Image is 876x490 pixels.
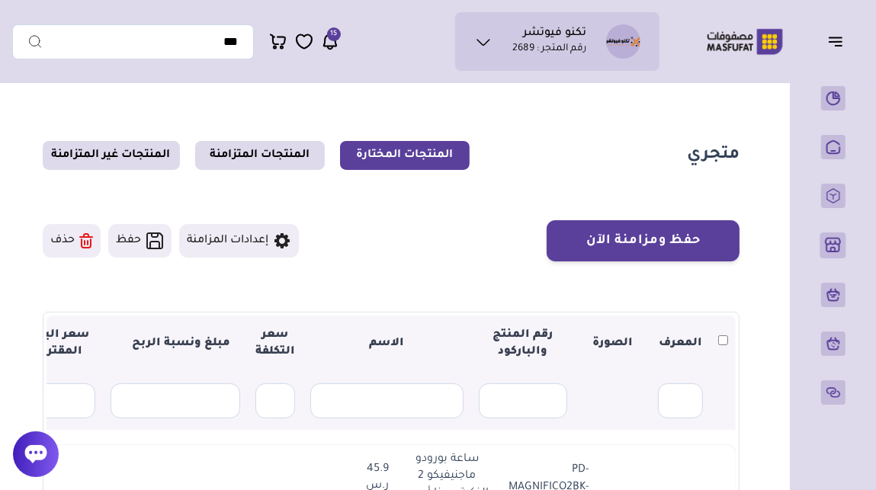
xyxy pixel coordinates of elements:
[512,42,586,57] p: رقم المتجر : 2689
[108,224,172,258] button: حفظ
[370,338,405,350] strong: الاسم
[523,27,586,42] h1: تكنو فيوتشر
[43,224,101,258] button: حذف
[330,27,337,41] span: 15
[31,329,89,358] strong: سعر البيع المقترح
[195,141,325,170] a: المنتجات المتزامنة
[120,338,230,350] strong: مبلغ ونسبة الربح
[493,329,554,358] strong: رقم المنتج والباركود
[340,141,470,170] a: المنتجات المختارة
[659,338,702,350] strong: المعرف
[592,338,633,350] strong: الصورة
[696,27,794,56] img: Logo
[606,24,640,59] img: تكنو فيوتشر
[255,329,295,358] strong: سعر التكلفة
[547,220,740,261] button: حفظ ومزامنة الآن
[179,224,299,258] button: إعدادات المزامنة
[687,145,740,167] h1: متجري
[43,141,180,170] a: المنتجات غير المتزامنة
[321,32,339,51] a: 15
